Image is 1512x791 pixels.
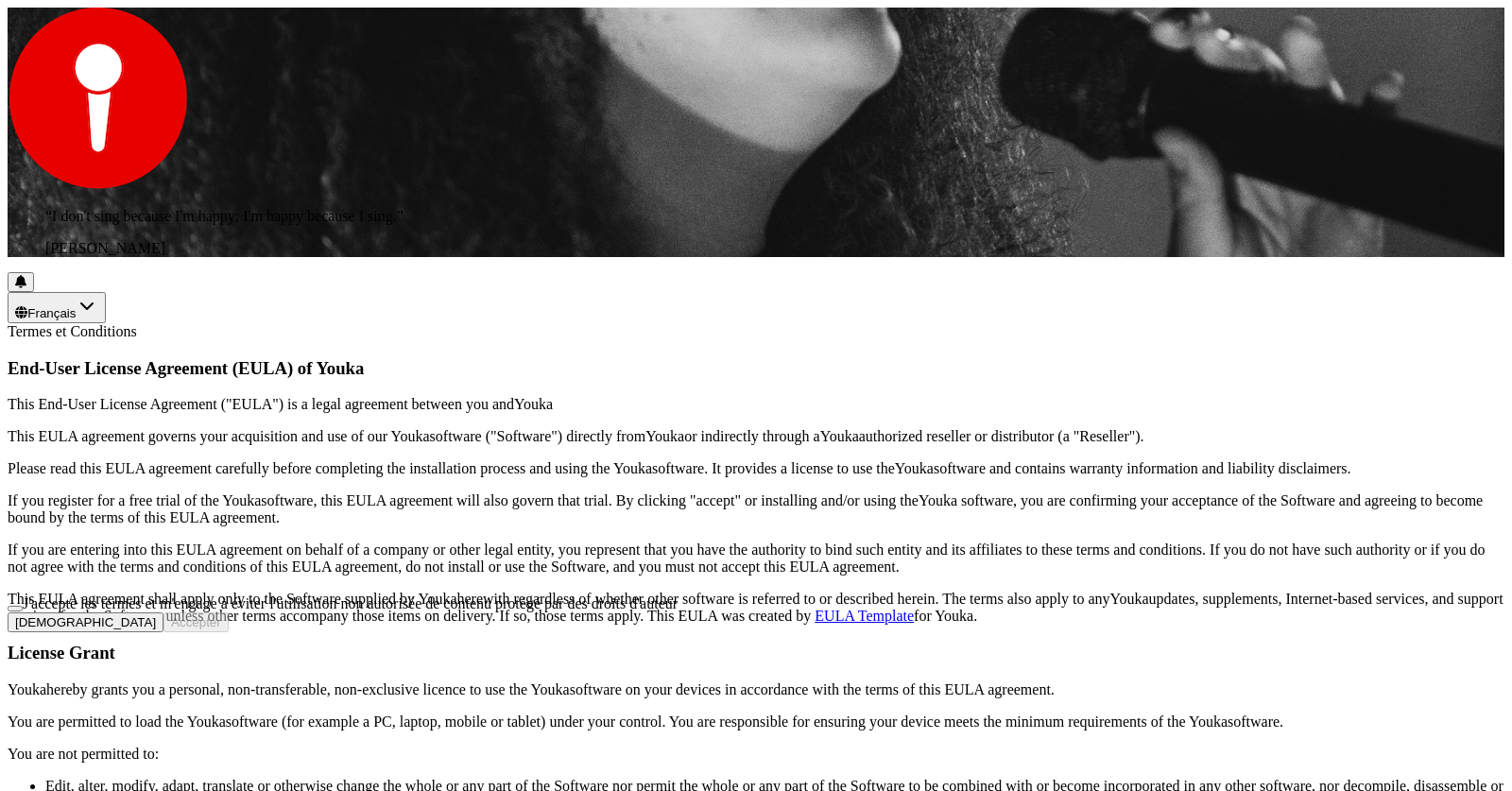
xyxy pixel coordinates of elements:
p: “ I don't sing because I'm happy; I'm happy because I sing. ” [45,208,1467,225]
footer: [PERSON_NAME] [45,240,1467,257]
p: Please read this EULA agreement carefully before completing the installation process and using th... [8,460,1504,477]
span: Youka [8,681,46,697]
span: Youka [1189,714,1228,730]
p: If you are entering into this EULA agreement on behalf of a company or other legal entity, you re... [8,542,1504,576]
span: Youka [514,396,553,412]
p: This EULA agreement shall apply only to the Software supplied by herewith regardless of whether o... [8,591,1504,625]
div: Termes et Conditions [8,323,1504,340]
h3: End-User License Agreement (EULA) of [8,358,1504,379]
span: Youka [820,428,859,444]
span: Youka [187,714,226,730]
a: EULA Template [815,608,914,624]
p: You are permitted to load the software (for example a PC, laptop, mobile or tablet) under your co... [8,714,1504,731]
img: youka [8,8,189,189]
label: J'accepte les termes et m'engage à éviter l'utilisation non autorisée de contenu protégé par des ... [23,595,678,611]
button: Accepter [163,612,229,632]
button: [DEMOGRAPHIC_DATA] [8,612,163,632]
h3: License Grant [8,643,1504,663]
span: Youka [613,460,652,476]
span: Youka [222,492,261,508]
p: You are not permitted to: [8,746,1504,763]
p: This EULA agreement governs your acquisition and use of our software ("Software") directly from o... [8,428,1504,445]
span: Youka [895,460,934,476]
p: hereby grants you a personal, non-transferable, non-exclusive licence to use the software on your... [8,681,1504,698]
span: Youka [919,492,957,508]
p: If you register for a free trial of the software, this EULA agreement will also govern that trial... [8,492,1504,526]
span: Youka [531,681,570,697]
span: Youka [418,591,456,607]
span: Youka [645,428,684,444]
span: Youka [316,358,364,378]
p: This End-User License Agreement ("EULA") is a legal agreement between you and [8,396,1504,413]
span: Youka [1110,591,1149,607]
span: Youka [935,608,973,624]
span: Youka [391,428,430,444]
